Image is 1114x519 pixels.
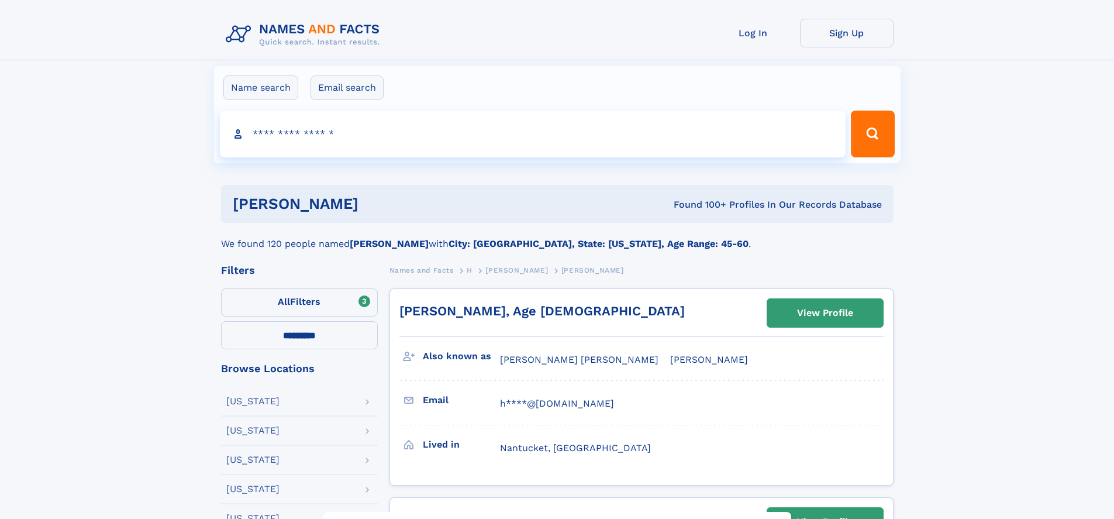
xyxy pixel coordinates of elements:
[221,265,378,276] div: Filters
[350,238,429,249] b: [PERSON_NAME]
[800,19,894,47] a: Sign Up
[423,346,500,366] h3: Also known as
[278,296,290,307] span: All
[226,484,280,494] div: [US_STATE]
[226,426,280,435] div: [US_STATE]
[226,455,280,465] div: [US_STATE]
[221,363,378,374] div: Browse Locations
[226,397,280,406] div: [US_STATE]
[467,263,472,277] a: H
[221,19,389,50] img: Logo Names and Facts
[797,300,853,326] div: View Profile
[423,435,500,455] h3: Lived in
[500,442,651,453] span: Nantucket, [GEOGRAPHIC_DATA]
[311,75,384,100] label: Email search
[221,223,894,251] div: We found 120 people named with .
[221,288,378,317] label: Filters
[220,111,846,157] input: search input
[467,266,472,274] span: H
[423,390,500,410] h3: Email
[399,304,685,318] a: [PERSON_NAME], Age [DEMOGRAPHIC_DATA]
[233,197,516,211] h1: [PERSON_NAME]
[485,263,548,277] a: [PERSON_NAME]
[223,75,298,100] label: Name search
[767,299,883,327] a: View Profile
[500,354,658,365] span: [PERSON_NAME] [PERSON_NAME]
[706,19,800,47] a: Log In
[389,263,454,277] a: Names and Facts
[485,266,548,274] span: [PERSON_NAME]
[516,198,882,211] div: Found 100+ Profiles In Our Records Database
[851,111,894,157] button: Search Button
[561,266,624,274] span: [PERSON_NAME]
[449,238,749,249] b: City: [GEOGRAPHIC_DATA], State: [US_STATE], Age Range: 45-60
[670,354,748,365] span: [PERSON_NAME]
